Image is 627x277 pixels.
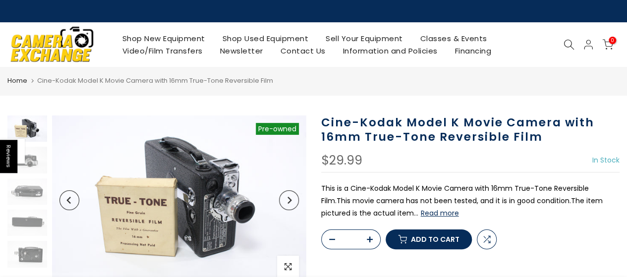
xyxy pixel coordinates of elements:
[321,182,620,220] p: This is a Cine-Kodak Model K Movie Camera with 16mm True-Tone Reversible Film.This movie camera h...
[321,115,620,144] h1: Cine-Kodak Model K Movie Camera with 16mm True-Tone Reversible Film
[321,154,362,167] div: $29.99
[411,32,496,45] a: Classes & Events
[272,45,334,57] a: Contact Us
[211,45,272,57] a: Newsletter
[59,190,79,210] button: Previous
[602,39,613,50] a: 0
[609,37,616,44] span: 0
[114,45,211,57] a: Video/Film Transfers
[411,236,459,243] span: Add to cart
[214,32,317,45] a: Shop Used Equipment
[386,229,472,249] button: Add to cart
[446,45,500,57] a: Financing
[421,209,459,218] button: Read more
[37,76,273,85] span: Cine-Kodak Model K Movie Camera with 16mm True-Tone Reversible Film
[279,190,299,210] button: Next
[7,76,27,86] a: Home
[592,155,620,165] span: In Stock
[317,32,412,45] a: Sell Your Equipment
[334,45,446,57] a: Information and Policies
[114,32,214,45] a: Shop New Equipment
